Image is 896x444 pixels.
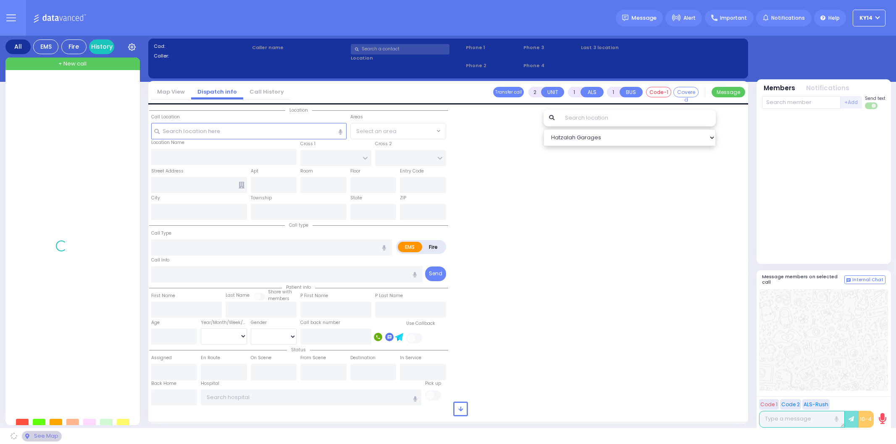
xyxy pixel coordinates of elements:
button: UNIT [541,87,564,97]
img: comment-alt.png [846,278,851,282]
span: Important [720,14,747,22]
button: Code 1 [759,399,779,410]
label: Location Name [151,139,184,146]
label: Call Info [151,257,169,264]
button: Members [764,84,795,93]
span: Internal Chat [852,277,883,283]
label: State [350,195,362,201]
span: Send text [865,95,885,102]
button: Covered [673,87,699,97]
img: message.svg [622,15,628,21]
button: Message [712,87,745,97]
small: Share with [268,289,292,295]
span: Message [631,14,657,22]
a: History [89,39,114,54]
label: Cross 1 [300,141,315,147]
button: Code 2 [780,399,801,410]
label: Room [300,168,313,175]
label: Hospital [201,380,219,387]
label: First Name [151,293,175,299]
label: P Last Name [375,293,403,299]
label: Call Location [151,114,180,120]
img: Logo [33,13,89,23]
label: Fire [422,242,445,252]
label: Use Callback [406,320,435,327]
label: Back Home [151,380,176,387]
input: Search a contact [351,44,449,55]
span: Select an area [356,127,397,136]
label: On Scene [251,355,271,361]
label: Cad: [154,43,250,50]
div: All [5,39,31,54]
a: Map View [151,88,191,96]
label: Township [251,195,272,201]
label: Caller: [154,52,250,60]
label: Assigned [151,355,172,361]
span: Notifications [771,14,805,22]
button: Notifications [806,84,849,93]
label: In Service [400,355,421,361]
div: See map [22,431,61,441]
input: Search member [762,96,841,109]
label: P First Name [300,293,328,299]
label: Location [351,55,463,62]
button: Transfer call [493,87,524,97]
button: Internal Chat [844,275,885,285]
span: Patient info [282,284,315,290]
span: Phone 3 [523,44,578,51]
span: + New call [58,60,87,68]
label: Areas [350,114,363,120]
label: Floor [350,168,360,175]
label: Last 3 location [581,44,662,51]
label: Turn off text [865,102,878,110]
label: Destination [350,355,376,361]
span: Phone 4 [523,62,578,69]
span: members [268,295,289,302]
label: ZIP [400,195,406,201]
label: Gender [251,319,267,326]
div: Year/Month/Week/Day [201,319,247,326]
button: BUS [620,87,643,97]
span: Phone 1 [466,44,520,51]
label: Pick up [425,380,441,387]
input: Search location [560,110,715,126]
h5: Message members on selected call [762,274,844,285]
label: Street Address [151,168,184,175]
input: Search hospital [201,389,421,405]
button: ALS-Rush [802,399,830,410]
label: Entry Code [400,168,424,175]
label: From Scene [300,355,326,361]
span: Other building occupants [239,182,244,188]
label: Call Type [151,230,171,237]
label: Age [151,319,160,326]
button: KY14 [853,10,885,26]
div: Fire [61,39,87,54]
a: Dispatch info [191,88,243,96]
span: Call type [285,222,313,228]
label: EMS [398,242,422,252]
a: Call History [243,88,290,96]
label: Last Name [226,292,250,299]
label: City [151,195,160,201]
span: Alert [683,14,696,22]
button: ALS [581,87,604,97]
span: Status [287,347,310,353]
label: En Route [201,355,220,361]
button: Send [425,266,446,281]
label: Apt [251,168,258,175]
label: Caller name [252,44,348,51]
span: Location [285,107,312,113]
span: Phone 2 [466,62,520,69]
button: Code-1 [646,87,671,97]
label: Call back number [300,319,340,326]
div: EMS [33,39,58,54]
label: Cross 2 [375,141,392,147]
input: Search location here [151,123,347,139]
span: Help [828,14,840,22]
span: KY14 [859,14,872,22]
